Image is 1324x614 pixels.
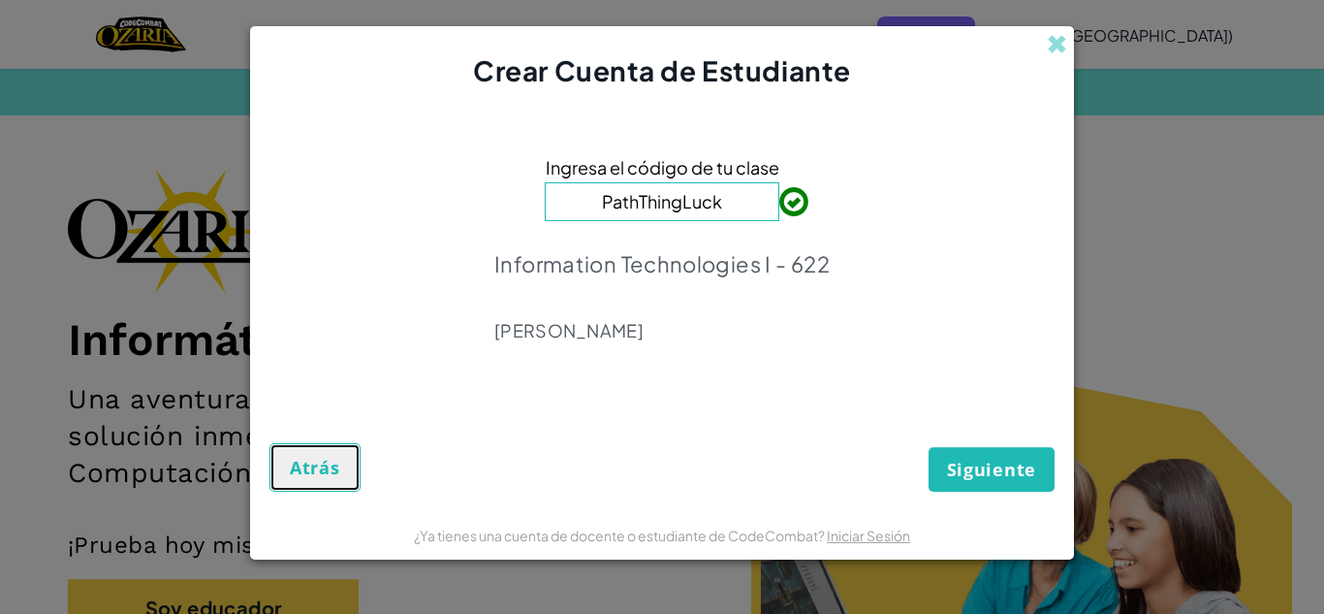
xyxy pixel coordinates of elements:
[269,443,361,492] button: Atrás
[929,447,1055,492] button: Siguiente
[494,319,830,342] p: [PERSON_NAME]
[414,527,827,544] span: ¿Ya tienes una cuenta de docente o estudiante de CodeCombat?
[827,527,910,544] a: Iniciar Sesión
[290,456,340,479] span: Atrás
[947,458,1036,481] span: Siguiente
[546,153,779,181] span: Ingresa el código de tu clase
[473,53,851,87] span: Crear Cuenta de Estudiante
[494,250,830,277] p: Information Technologies I - 622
